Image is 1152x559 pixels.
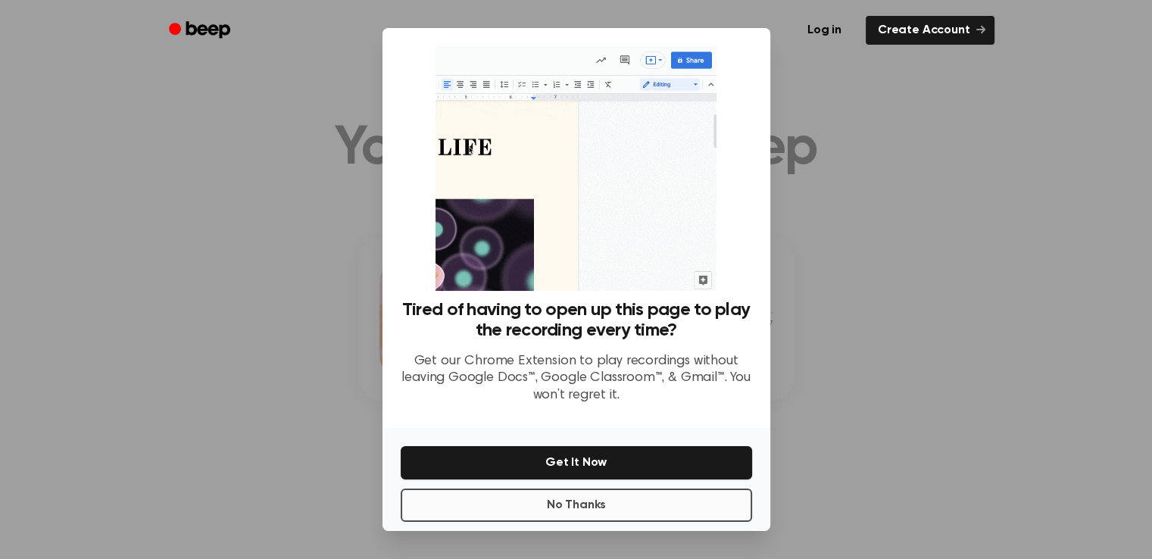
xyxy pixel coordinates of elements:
[401,353,752,404] p: Get our Chrome Extension to play recordings without leaving Google Docs™, Google Classroom™, & Gm...
[436,46,716,291] img: Beep extension in action
[866,16,994,45] a: Create Account
[401,300,752,341] h3: Tired of having to open up this page to play the recording every time?
[792,13,857,48] a: Log in
[401,446,752,479] button: Get It Now
[158,16,244,45] a: Beep
[401,489,752,522] button: No Thanks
